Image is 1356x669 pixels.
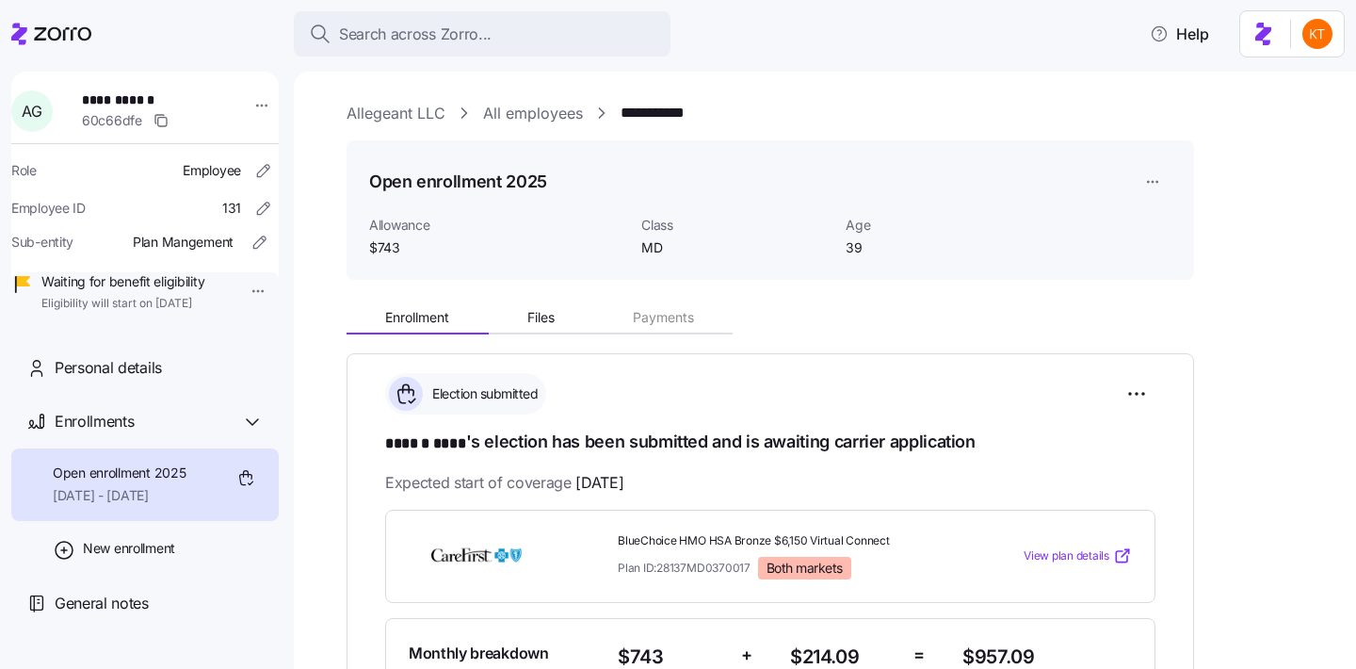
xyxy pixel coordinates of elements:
button: Search across Zorro... [294,11,670,57]
span: [DATE] - [DATE] [53,486,186,505]
span: Waiting for benefit eligibility [41,272,204,291]
span: + [741,642,752,669]
span: Open enrollment 2025 [53,464,186,482]
span: Plan ID: 28137MD0370017 [618,560,751,576]
span: General notes [55,592,149,615]
span: Employee ID [11,199,86,218]
span: Eligibility will start on [DATE] [41,296,204,312]
span: A G [22,104,41,119]
span: New enrollment [83,539,175,558]
span: Sub-entity [11,233,73,252]
span: View plan details [1024,547,1109,565]
span: Payments [633,311,694,324]
a: View plan details [1024,547,1132,565]
span: [DATE] [575,471,623,495]
span: = [913,642,925,669]
span: Age [846,216,1035,235]
img: CareFirst BlueCross BlueShield [409,534,544,578]
h1: Open enrollment 2025 [369,170,547,193]
span: Monthly breakdown [409,642,549,665]
button: Help [1135,15,1224,53]
span: Class [641,216,831,235]
span: Role [11,161,37,180]
span: $743 [369,238,626,257]
img: aad2ddc74cf02b1998d54877cdc71599 [1302,19,1332,49]
h1: 's election has been submitted and is awaiting carrier application [385,430,1155,456]
a: Allegeant LLC [347,102,445,125]
span: BlueChoice HMO HSA Bronze $6,150 Virtual Connect [618,533,947,549]
span: Personal details [55,356,162,380]
span: Election submitted [427,384,538,403]
span: Enrollment [385,311,449,324]
span: 60c66dfe [82,111,142,130]
span: Enrollments [55,410,134,433]
a: All employees [483,102,583,125]
span: Expected start of coverage [385,471,623,495]
span: Allowance [369,216,626,235]
span: MD [641,238,831,257]
span: 131 [222,199,241,218]
span: Plan Mangement [133,233,234,252]
span: Help [1150,23,1209,45]
span: Employee [183,161,241,180]
span: Search across Zorro... [339,23,492,46]
span: 39 [846,238,1035,257]
span: Both markets [767,560,843,577]
span: Files [527,311,555,324]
